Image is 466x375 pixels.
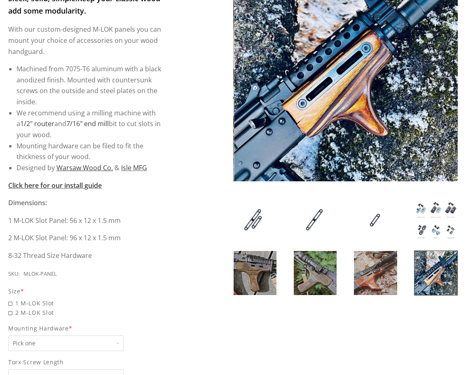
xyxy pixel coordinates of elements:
span: Torx Screw Length [8,357,171,367]
div: MLOK-PANEL [23,270,57,279]
select: Mounting Hardware* [8,335,124,352]
strong: Dimensions: [8,198,47,207]
a: 1/2" router [20,119,54,128]
img: DIY M-LOK Panel Inserts [414,198,457,242]
li: Designed by & [16,162,171,173]
img: DIY M-LOK Panel Inserts [294,251,337,295]
p: 8-32 Thread Size Hardware [8,250,171,261]
p: 2 M-LOK Slot Panel: 96 x 12 x 1.5 mm [8,232,171,244]
img: DIY M-LOK Panel Inserts [354,251,397,295]
img: DIY M-LOK Panel Inserts [234,198,276,242]
p: 1 M-LOK Slot Panel: 56 x 12 x 1.5 mm [8,215,171,226]
span: 1 M-LOK Slot [8,298,171,308]
a: 7/16" end mill [66,119,109,128]
img: DIY M-LOK Panel Inserts [294,198,337,242]
div: SKU: [8,270,19,279]
img: DIY M-LOK Panel Inserts [354,198,397,242]
img: DIY M-LOK Panel Inserts [234,251,276,295]
span: 2 M-LOK Slot [8,308,171,317]
li: Machined from 7075-T6 aluminum with a black anodized finish. Mounted with countersunk screws on t... [16,63,171,108]
li: We recommend using a milling machine with a and bit to cut slots in your wood. [16,108,171,141]
li: Mounting hardware can be filed to fit the thickness of your wood. [16,141,171,162]
span: Mounting Hardware [8,323,171,333]
a: Click here for our install guide [8,181,102,190]
a: Isle MFG [121,163,147,172]
div: Size [8,286,171,296]
span: With our custom-designed M-LOK panels you can mount your choice of accessories on your wood handg... [8,25,161,56]
img: DIY M-LOK Panel Inserts [414,251,457,295]
a: Warsaw Wood Co. [56,163,113,172]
